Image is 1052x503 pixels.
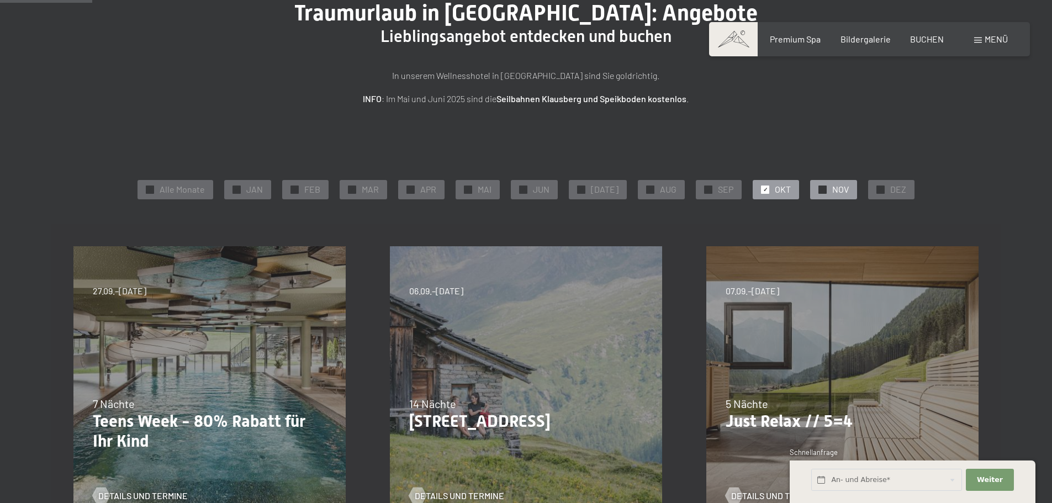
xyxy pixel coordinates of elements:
span: 5 Nächte [726,397,768,410]
a: BUCHEN [910,34,944,44]
span: Alle Monate [160,183,205,195]
span: [DATE] [591,183,618,195]
p: [STREET_ADDRESS] [409,411,643,431]
span: ✓ [879,186,883,193]
span: Schnellanfrage [790,448,838,457]
span: ✓ [235,186,239,193]
a: Premium Spa [770,34,821,44]
span: ✓ [821,186,825,193]
span: Details und Termine [98,490,188,502]
span: MAR [362,183,379,195]
p: Teens Week - 80% Rabatt für Ihr Kind [93,411,326,451]
p: Just Relax // 5=4 [726,411,959,431]
span: APR [420,183,436,195]
span: 06.09.–[DATE] [409,285,463,297]
a: Details und Termine [93,490,188,502]
span: ✓ [648,186,653,193]
a: Details und Termine [726,490,821,502]
span: ✓ [521,186,526,193]
span: MAI [478,183,491,195]
span: 07.09.–[DATE] [726,285,779,297]
span: Details und Termine [731,490,821,502]
span: ✓ [409,186,413,193]
p: : Im Mai und Juni 2025 sind die . [250,92,802,106]
span: NOV [832,183,849,195]
span: OKT [775,183,791,195]
span: Menü [985,34,1008,44]
span: Lieblingsangebot entdecken und buchen [380,27,672,46]
strong: INFO [363,93,382,104]
span: Weiter [977,475,1003,485]
span: Details und Termine [415,490,504,502]
span: SEP [718,183,733,195]
span: ✓ [579,186,584,193]
span: FEB [304,183,320,195]
span: 14 Nächte [409,397,456,410]
a: Bildergalerie [840,34,891,44]
span: 27.09.–[DATE] [93,285,146,297]
span: DEZ [890,183,906,195]
span: AUG [660,183,676,195]
strong: Seilbahnen Klausberg und Speikboden kostenlos [496,93,686,104]
p: In unserem Wellnesshotel in [GEOGRAPHIC_DATA] sind Sie goldrichtig. [250,68,802,83]
span: ✓ [466,186,471,193]
span: JUN [533,183,549,195]
span: JAN [246,183,263,195]
span: ✓ [706,186,711,193]
a: Details und Termine [409,490,504,502]
span: ✓ [350,186,355,193]
button: Weiter [966,469,1013,491]
span: ✓ [763,186,768,193]
span: ✓ [148,186,152,193]
span: 7 Nächte [93,397,135,410]
span: ✓ [293,186,297,193]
